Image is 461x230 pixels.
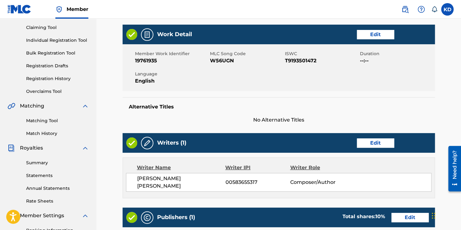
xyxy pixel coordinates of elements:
[20,212,64,219] span: Member Settings
[135,50,208,57] span: Member Work Identifier
[135,77,208,85] span: English
[375,213,385,219] span: 10 %
[432,206,435,225] div: Drag
[225,164,290,171] div: Writer IPI
[126,29,137,40] img: Valid
[26,172,89,179] a: Statements
[360,57,433,65] span: --:--
[135,71,208,77] span: Language
[444,144,461,194] iframe: Resource Center
[20,102,44,110] span: Matching
[26,130,89,137] a: Match History
[67,6,88,13] span: Member
[431,6,437,12] div: Notifications
[26,24,89,31] a: Claiming Tool
[399,3,411,16] a: Public Search
[285,50,358,57] span: ISWC
[7,212,15,219] img: Member Settings
[360,50,433,57] span: Duration
[357,138,394,148] a: Edit
[26,117,89,124] a: Matching Tool
[143,214,151,221] img: Publishers
[7,102,15,110] img: Matching
[157,139,186,146] h5: Writers (1)
[81,102,89,110] img: expand
[157,214,195,221] h5: Publishers (1)
[430,200,461,230] iframe: Chat Widget
[357,30,394,39] a: Edit
[26,198,89,204] a: Rate Sheets
[7,144,15,152] img: Royalties
[137,164,225,171] div: Writer Name
[143,31,151,38] img: Work Detail
[126,212,137,223] img: Valid
[401,6,409,13] img: search
[210,50,283,57] span: MLC Song Code
[143,139,151,147] img: Writers
[26,185,89,192] a: Annual Statements
[55,6,63,13] img: Top Rightsholder
[123,116,435,124] span: No Alternative Titles
[135,57,208,65] span: 19761935
[7,5,31,14] img: MLC Logo
[137,175,226,190] span: [PERSON_NAME] [PERSON_NAME]
[417,6,425,13] img: help
[210,57,283,65] span: W56UGN
[129,104,429,110] h5: Alternative Titles
[81,144,89,152] img: expand
[26,50,89,56] a: Bulk Registration Tool
[342,213,385,220] div: Total shares:
[26,37,89,44] a: Individual Registration Tool
[290,164,349,171] div: Writer Role
[157,31,192,38] h5: Work Detail
[126,137,137,148] img: Valid
[26,63,89,69] a: Registration Drafts
[415,3,427,16] div: Help
[441,3,454,16] div: User Menu
[26,160,89,166] a: Summary
[20,144,43,152] span: Royalties
[290,179,349,186] span: Composer/Author
[81,212,89,219] img: expand
[391,213,429,222] a: Edit
[26,75,89,82] a: Registration History
[226,179,290,186] span: 00583655317
[285,57,358,65] span: T9193501472
[26,88,89,95] a: Overclaims Tool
